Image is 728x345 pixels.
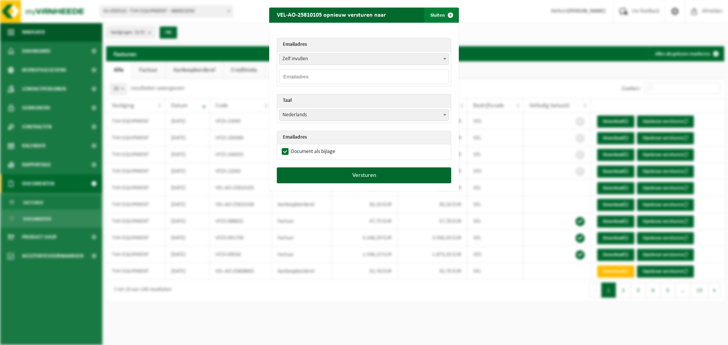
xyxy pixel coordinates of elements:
[269,8,394,22] h2: VEL-AO-25810105 opnieuw versturen naar
[277,167,451,183] button: Versturen
[277,131,451,144] th: Emailadres
[277,38,451,52] th: Emailadres
[279,110,449,120] span: Nederlands
[280,146,335,158] label: Document als bijlage
[279,69,449,84] input: Emailadres
[277,94,451,108] th: Taal
[424,8,458,23] button: Sluiten
[279,54,449,64] span: Zelf invullen
[279,53,449,65] span: Zelf invullen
